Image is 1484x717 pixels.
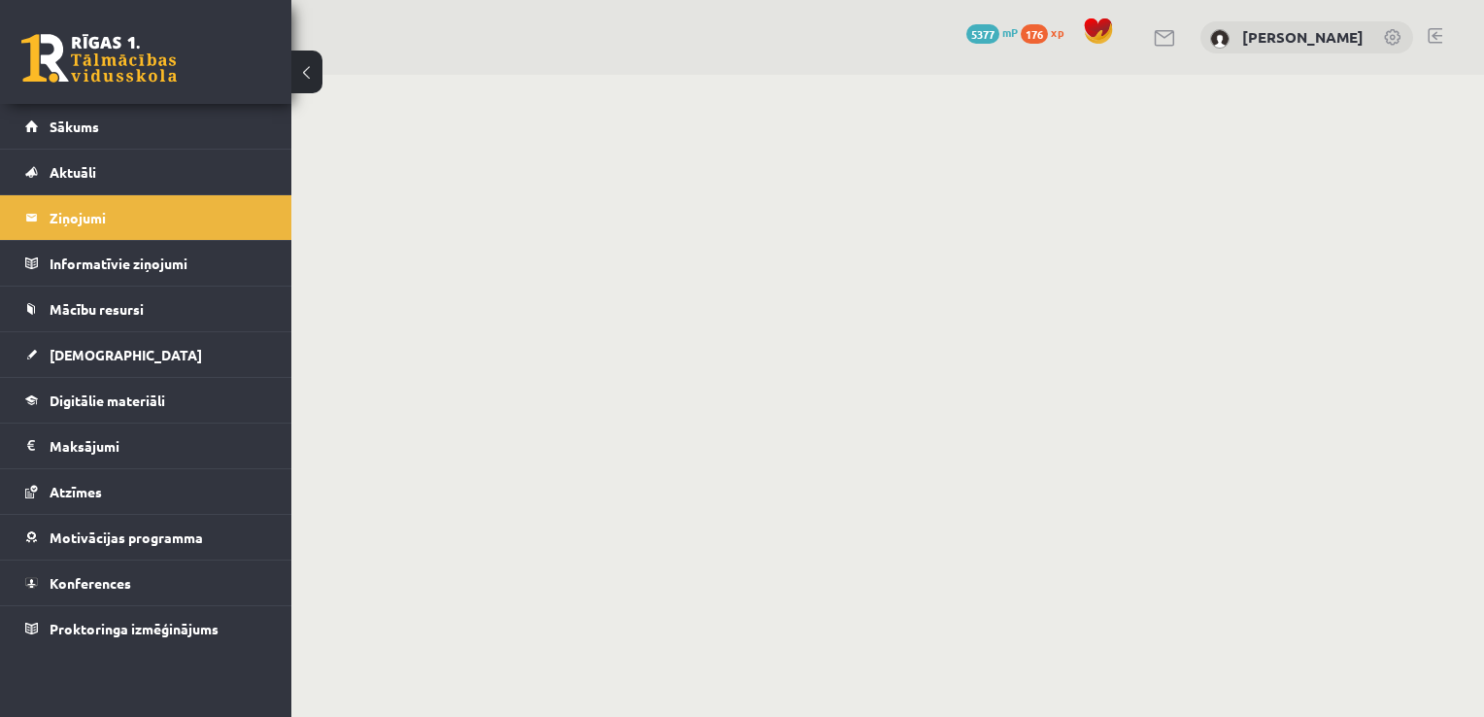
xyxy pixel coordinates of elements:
[25,195,267,240] a: Ziņojumi
[25,150,267,194] a: Aktuāli
[1002,24,1018,40] span: mP
[50,195,267,240] legend: Ziņojumi
[25,287,267,331] a: Mācību resursi
[25,104,267,149] a: Sākums
[25,606,267,651] a: Proktoringa izmēģinājums
[25,241,267,286] a: Informatīvie ziņojumi
[50,620,219,637] span: Proktoringa izmēģinājums
[50,574,131,592] span: Konferences
[25,561,267,605] a: Konferences
[50,392,165,409] span: Digitālie materiāli
[1051,24,1063,40] span: xp
[25,515,267,560] a: Motivācijas programma
[50,118,99,135] span: Sākums
[50,346,202,363] span: [DEMOGRAPHIC_DATA]
[50,424,267,468] legend: Maksājumi
[1021,24,1048,44] span: 176
[25,378,267,423] a: Digitālie materiāli
[50,300,144,318] span: Mācību resursi
[966,24,999,44] span: 5377
[966,24,1018,40] a: 5377 mP
[1021,24,1073,40] a: 176 xp
[25,469,267,514] a: Atzīmes
[21,34,177,83] a: Rīgas 1. Tālmācības vidusskola
[25,332,267,377] a: [DEMOGRAPHIC_DATA]
[1210,29,1230,49] img: Nikoleta Zamarjonova
[50,163,96,181] span: Aktuāli
[25,424,267,468] a: Maksājumi
[50,241,267,286] legend: Informatīvie ziņojumi
[1242,27,1364,47] a: [PERSON_NAME]
[50,529,203,546] span: Motivācijas programma
[50,483,102,500] span: Atzīmes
